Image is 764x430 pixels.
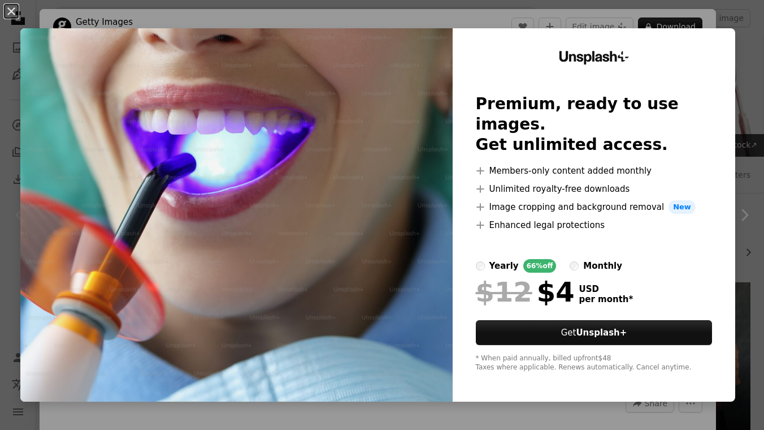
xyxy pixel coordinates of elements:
div: 66% off [523,259,557,273]
li: Enhanced legal protections [476,218,713,232]
li: Members-only content added monthly [476,164,713,178]
input: yearly66%off [476,261,485,270]
h2: Premium, ready to use images. Get unlimited access. [476,94,713,155]
div: * When paid annually, billed upfront $48 Taxes where applicable. Renews automatically. Cancel any... [476,354,713,372]
strong: Unsplash+ [576,328,627,338]
span: per month * [579,294,633,304]
li: Image cropping and background removal [476,200,713,214]
span: $12 [476,277,532,307]
span: New [668,200,696,214]
input: monthly [570,261,579,270]
span: USD [579,284,633,294]
div: monthly [583,259,622,273]
li: Unlimited royalty-free downloads [476,182,713,196]
button: GetUnsplash+ [476,320,713,345]
div: $4 [476,277,575,307]
div: yearly [489,259,519,273]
